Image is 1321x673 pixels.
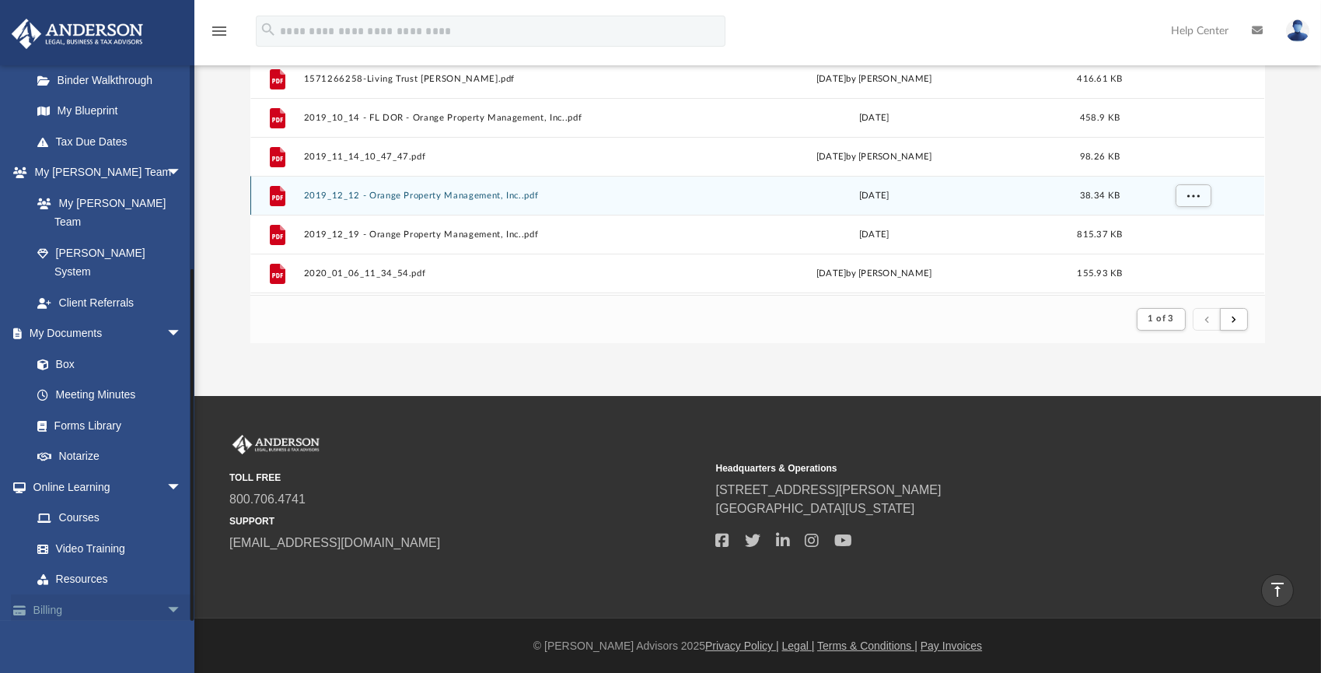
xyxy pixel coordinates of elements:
a: Privacy Policy | [705,640,779,652]
small: SUPPORT [229,514,705,528]
a: Binder Walkthrough [22,65,205,96]
div: © [PERSON_NAME] Advisors 2025 [194,638,1321,654]
i: menu [210,22,229,40]
a: Legal | [782,640,815,652]
a: Pay Invoices [921,640,982,652]
a: [EMAIL_ADDRESS][DOMAIN_NAME] [229,536,440,549]
a: My Documentsarrow_drop_down [11,318,197,349]
button: 2020_01_06_11_34_54.pdf [304,268,680,279]
div: [DATE] by [PERSON_NAME] [687,150,1062,164]
a: Online Learningarrow_drop_down [11,471,197,503]
button: More options [1176,184,1211,208]
span: 98.26 KB [1080,152,1120,161]
a: Notarize [22,441,197,472]
a: Billingarrow_drop_down [11,594,205,626]
a: Client Referrals [22,287,197,318]
a: Meeting Minutes [22,380,197,411]
span: 155.93 KB [1078,269,1123,278]
span: 38.34 KB [1080,191,1120,200]
a: 800.706.4741 [229,492,306,506]
a: Resources [22,564,197,595]
span: arrow_drop_down [166,594,197,626]
span: arrow_drop_down [166,471,197,503]
a: menu [210,30,229,40]
a: [PERSON_NAME] System [22,237,197,287]
button: 1571266258-Living Trust [PERSON_NAME].pdf [304,74,680,84]
a: Box [22,349,190,380]
button: 2019_12_19 - Orange Property Management, Inc..pdf [304,230,680,240]
small: Headquarters & Operations [716,461,1192,475]
div: [DATE] [687,189,1062,203]
i: vertical_align_top [1268,580,1287,599]
img: Anderson Advisors Platinum Portal [7,19,148,49]
div: [DATE] [687,228,1062,242]
i: search [260,21,277,38]
a: [STREET_ADDRESS][PERSON_NAME] [716,483,942,496]
a: [GEOGRAPHIC_DATA][US_STATE] [716,502,915,515]
a: My Blueprint [22,96,197,127]
div: [DATE] by [PERSON_NAME] [687,267,1062,281]
a: Video Training [22,533,190,564]
span: 458.9 KB [1080,114,1120,122]
span: arrow_drop_down [166,157,197,189]
a: Courses [22,503,197,534]
a: Tax Due Dates [22,126,205,157]
span: 416.61 KB [1078,75,1123,83]
button: 2019_12_12 - Orange Property Management, Inc..pdf [304,191,680,201]
a: Terms & Conditions | [817,640,917,652]
a: Forms Library [22,410,190,441]
img: User Pic [1286,19,1309,42]
div: grid [250,20,1264,295]
a: vertical_align_top [1261,574,1294,607]
a: My [PERSON_NAME] Teamarrow_drop_down [11,157,197,188]
span: 815.37 KB [1078,230,1123,239]
button: 2019_11_14_10_47_47.pdf [304,152,680,162]
div: [DATE] [687,111,1062,125]
button: 2019_10_14 - FL DOR - Orange Property Management, Inc..pdf [304,113,680,123]
div: [DATE] by [PERSON_NAME] [687,72,1062,86]
span: arrow_drop_down [166,318,197,350]
button: 1 of 3 [1137,308,1186,330]
span: 1 of 3 [1148,314,1174,323]
small: TOLL FREE [229,471,705,485]
a: My [PERSON_NAME] Team [22,188,190,237]
img: Anderson Advisors Platinum Portal [229,435,323,455]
